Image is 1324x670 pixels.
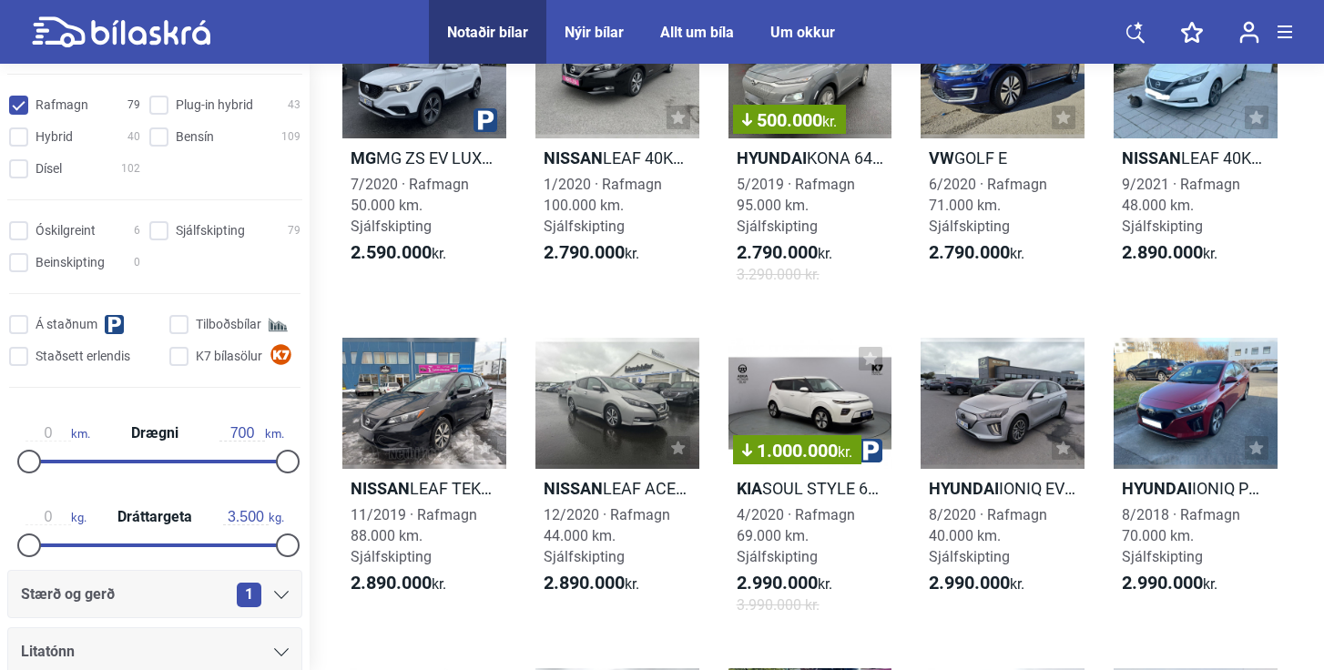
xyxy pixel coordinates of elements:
[929,176,1047,235] span: 6/2020 · Rafmagn 71.000 km. Sjálfskipting
[660,24,734,41] a: Allt um bíla
[737,148,807,167] b: Hyundai
[36,221,96,240] span: Óskilgreint
[929,506,1047,565] span: 8/2020 · Rafmagn 40.000 km. Sjálfskipting
[929,573,1024,594] span: kr.
[127,127,140,147] span: 40
[1122,176,1240,235] span: 9/2021 · Rafmagn 48.000 km. Sjálfskipting
[737,594,820,615] span: 3.990.000 kr.
[742,442,852,460] span: 1.000.000
[351,573,446,594] span: kr.
[737,479,762,498] b: Kia
[535,338,699,632] a: NissanLEAF ACENTA 40KWH12/2020 · Rafmagn44.000 km. Sjálfskipting2.890.000kr.
[1122,572,1203,594] b: 2.990.000
[921,478,1085,499] h2: IONIQ EV PREMIUM 39KWH
[921,338,1085,632] a: HyundaiIONIQ EV PREMIUM 39KWH8/2020 · Rafmagn40.000 km. Sjálfskipting2.990.000kr.
[351,241,432,263] b: 2.590.000
[929,479,999,498] b: Hyundai
[1114,147,1278,168] h2: LEAF 40KWH TEKNA
[351,506,477,565] span: 11/2019 · Rafmagn 88.000 km. Sjálfskipting
[1122,573,1217,594] span: kr.
[737,176,855,235] span: 5/2019 · Rafmagn 95.000 km. Sjálfskipting
[36,159,62,178] span: Dísel
[36,96,88,115] span: Rafmagn
[196,315,261,334] span: Tilboðsbílar
[728,478,892,499] h2: SOUL STYLE 64 KWH
[1122,241,1203,263] b: 2.890.000
[474,108,497,132] img: parking.png
[176,96,253,115] span: Plug-in hybrid
[728,147,892,168] h2: KONA 64 KWH PREMIUM
[1114,478,1278,499] h2: IONIQ PREMIUM
[196,347,262,366] span: K7 bílasölur
[134,253,140,272] span: 0
[929,242,1024,264] span: kr.
[544,241,625,263] b: 2.790.000
[351,572,432,594] b: 2.890.000
[859,439,882,462] img: parking.png
[1114,338,1278,632] a: HyundaiIONIQ PREMIUM8/2018 · Rafmagn70.000 km. Sjálfskipting2.990.000kr.
[351,176,469,235] span: 7/2020 · Rafmagn 50.000 km. Sjálfskipting
[535,147,699,168] h2: LEAF 40KWH
[176,127,214,147] span: Bensín
[36,347,130,366] span: Staðsett erlendis
[288,221,300,240] span: 79
[544,479,603,498] b: Nissan
[351,148,376,167] b: Mg
[219,425,284,442] span: km.
[770,24,835,41] a: Um okkur
[36,253,105,272] span: Beinskipting
[929,148,954,167] b: VW
[342,8,506,302] a: MgMG ZS EV LUXURY 44,5KWH7/2020 · Rafmagn50.000 km. Sjálfskipting2.590.000kr.
[544,573,639,594] span: kr.
[351,479,410,498] b: Nissan
[176,221,245,240] span: Sjálfskipting
[921,8,1085,302] a: VWGOLF E6/2020 · Rafmagn71.000 km. Sjálfskipting2.790.000kr.
[742,111,837,129] span: 500.000
[929,572,1010,594] b: 2.990.000
[25,509,87,525] span: kg.
[728,338,892,632] a: 1.000.000kr.KiaSOUL STYLE 64 KWH4/2020 · Rafmagn69.000 km. Sjálfskipting2.990.000kr.3.990.000 kr.
[544,572,625,594] b: 2.890.000
[127,96,140,115] span: 79
[447,24,528,41] a: Notaðir bílar
[544,148,603,167] b: Nissan
[737,264,820,285] span: 3.290.000 kr.
[737,572,818,594] b: 2.990.000
[544,506,670,565] span: 12/2020 · Rafmagn 44.000 km. Sjálfskipting
[342,147,506,168] h2: MG ZS EV LUXURY 44,5KWH
[929,241,1010,263] b: 2.790.000
[21,582,115,607] span: Stærð og gerð
[1114,8,1278,302] a: NissanLEAF 40KWH TEKNA9/2021 · Rafmagn48.000 km. Sjálfskipting2.890.000kr.
[728,8,892,302] a: 500.000kr.HyundaiKONA 64 KWH PREMIUM5/2019 · Rafmagn95.000 km. Sjálfskipting2.790.000kr.3.290.000...
[544,176,662,235] span: 1/2020 · Rafmagn 100.000 km. Sjálfskipting
[1122,242,1217,264] span: kr.
[113,510,197,524] span: Dráttargeta
[127,426,183,441] span: Drægni
[838,443,852,461] span: kr.
[342,338,506,632] a: NissanLEAF TEKNA 62 KWH11/2019 · Rafmagn88.000 km. Sjálfskipting2.890.000kr.
[281,127,300,147] span: 109
[737,573,832,594] span: kr.
[36,315,97,334] span: Á staðnum
[1239,21,1259,44] img: user-login.svg
[351,242,446,264] span: kr.
[535,8,699,302] a: NissanLEAF 40KWH1/2020 · Rafmagn100.000 km. Sjálfskipting2.790.000kr.
[288,96,300,115] span: 43
[25,425,90,442] span: km.
[36,127,73,147] span: Hybrid
[535,478,699,499] h2: LEAF ACENTA 40KWH
[737,242,832,264] span: kr.
[21,639,75,665] span: Litatónn
[921,147,1085,168] h2: GOLF E
[342,478,506,499] h2: LEAF TEKNA 62 KWH
[737,241,818,263] b: 2.790.000
[1122,479,1192,498] b: Hyundai
[223,509,284,525] span: kg.
[1122,148,1181,167] b: Nissan
[565,24,624,41] a: Nýir bílar
[134,221,140,240] span: 6
[822,113,837,130] span: kr.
